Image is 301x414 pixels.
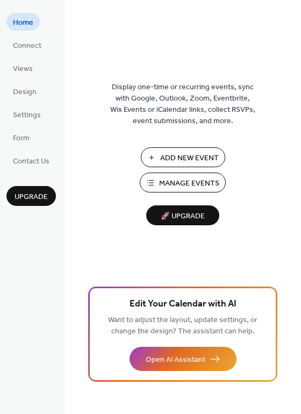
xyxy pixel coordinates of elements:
[13,133,30,144] span: Form
[13,17,33,28] span: Home
[153,209,213,224] span: 🚀 Upgrade
[146,354,205,366] span: Open AI Assistant
[160,153,219,164] span: Add New Event
[6,105,47,123] a: Settings
[6,13,40,31] a: Home
[13,63,33,75] span: Views
[141,147,225,167] button: Add New Event
[130,297,236,312] span: Edit Your Calendar with AI
[6,186,56,206] button: Upgrade
[13,110,41,121] span: Settings
[6,36,48,54] a: Connect
[140,173,226,192] button: Manage Events
[159,178,219,189] span: Manage Events
[6,152,56,169] a: Contact Us
[6,59,39,77] a: Views
[6,82,43,100] a: Design
[13,87,37,98] span: Design
[130,347,236,371] button: Open AI Assistant
[15,191,48,203] span: Upgrade
[6,129,36,146] a: Form
[108,313,257,339] span: Want to adjust the layout, update settings, or change the design? The assistant can help.
[146,205,219,225] button: 🚀 Upgrade
[13,40,41,52] span: Connect
[13,156,49,167] span: Contact Us
[110,82,255,127] span: Display one-time or recurring events, sync with Google, Outlook, Zoom, Eventbrite, Wix Events or ...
